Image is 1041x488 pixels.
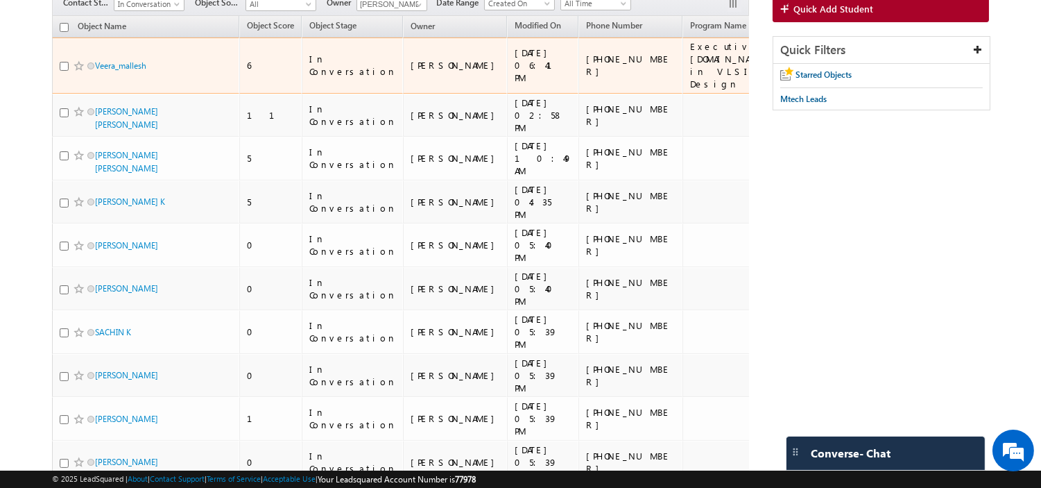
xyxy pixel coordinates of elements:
div: In Conversation [309,53,397,78]
span: Starred Objects [795,69,852,80]
div: [PERSON_NAME] [411,152,501,165]
div: In Conversation [309,190,397,214]
div: [DATE] 05:39 PM [515,400,572,437]
a: Program Name [683,18,753,36]
div: [PHONE_NUMBER] [586,319,676,344]
a: [PERSON_NAME] [95,457,158,467]
a: Object Stage [302,18,363,36]
span: Program Name [690,20,746,31]
div: 0 [247,326,295,338]
div: In Conversation [309,103,397,128]
span: Object Stage [309,20,356,31]
a: [PERSON_NAME] [95,240,158,251]
div: In Conversation [309,363,397,388]
a: Veera_mallesh [95,60,146,71]
div: [DATE] 04:35 PM [515,183,572,221]
span: Modified On [515,20,561,31]
img: carter-drag [790,446,801,457]
span: 77978 [455,474,476,485]
div: 6 [247,59,295,71]
div: [DATE] 05:39 PM [515,313,572,351]
div: 5 [247,152,295,165]
a: [PERSON_NAME] [95,283,158,294]
div: 1 [247,412,295,425]
div: 5 [247,196,295,208]
a: [PERSON_NAME] [PERSON_NAME] [95,106,158,130]
a: [PERSON_NAME] [95,414,158,424]
div: [DATE] 05:40 PM [515,226,572,264]
div: [PHONE_NUMBER] [586,450,676,475]
textarea: Type your message and hit 'Enter' [18,128,253,371]
span: Converse - Chat [811,447,891,460]
div: [DATE] 02:58 PM [515,96,572,134]
img: d_60004797649_company_0_60004797649 [24,73,58,91]
div: [PERSON_NAME] [411,59,501,71]
div: [PHONE_NUMBER] [586,406,676,431]
span: Phone Number [586,20,642,31]
a: [PERSON_NAME] [PERSON_NAME] [95,150,158,174]
div: [PHONE_NUMBER] [586,363,676,388]
div: 0 [247,283,295,295]
span: © 2025 LeadSquared | | | | | [52,473,476,486]
div: In Conversation [309,233,397,258]
div: Minimize live chat window [227,7,261,40]
div: [PERSON_NAME] [411,196,501,208]
div: [PHONE_NUMBER] [586,276,676,301]
a: Modified On [508,18,568,36]
div: [PHONE_NUMBER] [586,53,676,78]
div: [PERSON_NAME] [411,412,501,425]
a: About [128,474,148,483]
a: Object Name [71,19,133,37]
a: Contact Support [150,474,205,483]
div: [PHONE_NUMBER] [586,190,676,214]
a: Object Score [240,18,301,36]
div: [DATE] 05:40 PM [515,270,572,308]
a: [PERSON_NAME] K [95,196,165,207]
div: In Conversation [309,450,397,475]
a: Acceptable Use [263,474,316,483]
span: Object Score [247,20,294,31]
div: [PERSON_NAME] [411,369,501,382]
div: 0 [247,239,295,251]
div: [PERSON_NAME] [411,239,501,251]
div: 0 [247,456,295,469]
div: [DATE] 06:41 PM [515,47,572,84]
span: Quick Add Student [793,3,873,15]
div: In Conversation [309,319,397,344]
a: Phone Number [579,18,649,36]
div: [PERSON_NAME] [411,109,501,121]
div: Executive [DOMAIN_NAME] in VLSI Design [690,40,775,90]
div: [PERSON_NAME] [411,326,501,338]
div: [PERSON_NAME] [411,456,501,469]
div: [PERSON_NAME] [411,283,501,295]
div: Chat with us now [72,73,233,91]
div: Quick Filters [773,37,990,64]
input: Check all records [60,23,69,32]
a: SACHIN K [95,327,131,337]
div: 11 [247,109,295,121]
div: In Conversation [309,276,397,301]
a: [PERSON_NAME] [95,370,158,380]
div: [DATE] 05:39 PM [515,444,572,481]
div: In Conversation [309,406,397,431]
div: 0 [247,369,295,382]
div: [DATE] 05:39 PM [515,357,572,394]
span: Owner [411,21,435,31]
div: [PHONE_NUMBER] [586,103,676,128]
span: Your Leadsquared Account Number is [318,474,476,485]
em: Start Chat [189,382,252,401]
div: [PHONE_NUMBER] [586,233,676,258]
div: [DATE] 10:49 AM [515,140,572,177]
a: Terms of Service [207,474,261,483]
span: Mtech Leads [780,94,827,104]
div: In Conversation [309,146,397,171]
div: [PHONE_NUMBER] [586,146,676,171]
